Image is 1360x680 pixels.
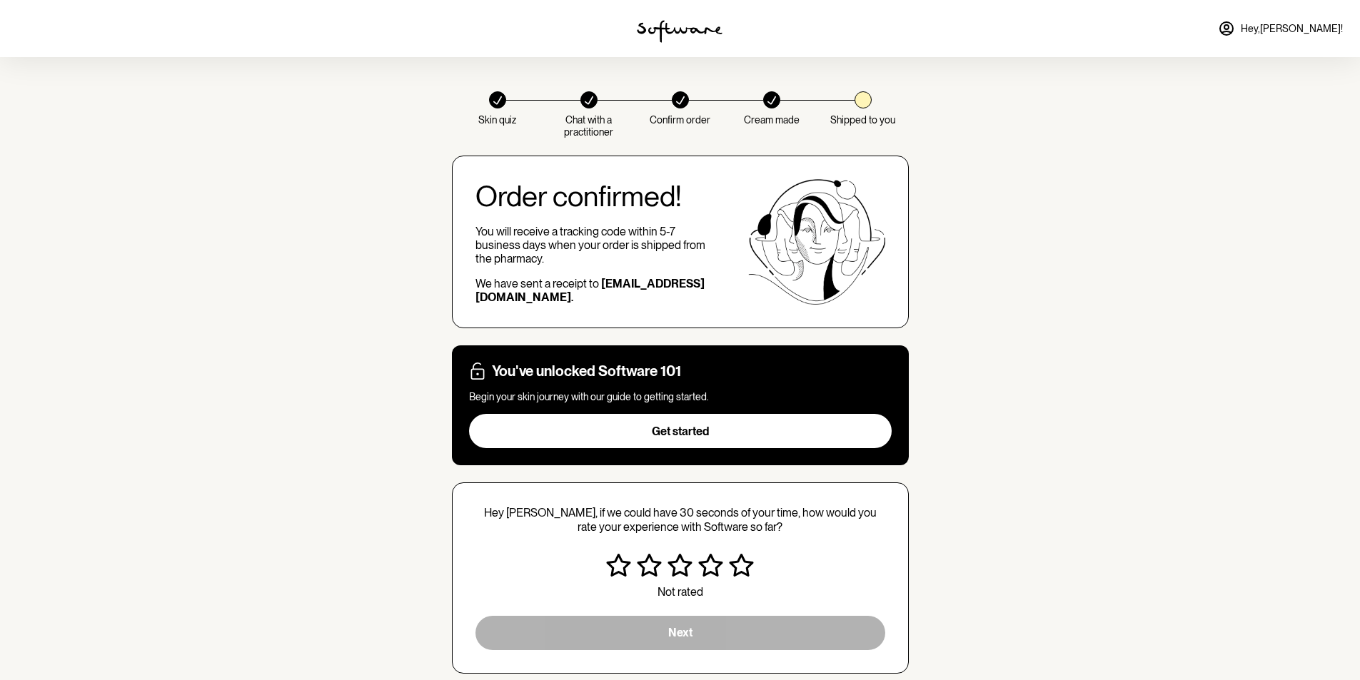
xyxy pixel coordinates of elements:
p: Hey [PERSON_NAME], if we could have 30 seconds of your time, how would you rate your experience w... [475,506,885,533]
p: You will receive a tracking code within 5-7 business days when your order is shipped from the pha... [475,225,720,266]
p: Begin your skin journey with our guide to getting started. [469,391,892,403]
button: Very satisfied [726,551,757,579]
strong: [EMAIL_ADDRESS][DOMAIN_NAME] . [475,277,705,304]
button: Next [475,616,885,650]
button: Neutral [665,551,695,579]
p: We have sent a receipt to [475,277,720,304]
button: Satisfied [695,551,726,579]
button: Unsatisfied [634,551,665,579]
p: Confirm order [650,114,710,126]
a: Hey,[PERSON_NAME]! [1209,11,1351,46]
p: Chat with a practitioner [543,114,635,138]
p: Skin quiz [478,114,516,126]
p: Cream made [744,114,800,126]
span: Hey, [PERSON_NAME] ! [1241,23,1343,35]
img: software logo [637,20,722,43]
img: Software graphic [748,179,885,305]
h5: You've unlocked Software 101 [492,362,681,380]
p: Not rated [603,585,757,599]
button: Very unsatisfied [603,551,634,579]
p: Shipped to you [830,114,895,126]
button: Get started [469,414,892,448]
h2: Order confirmed! [475,179,720,213]
span: Get started [652,425,709,438]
